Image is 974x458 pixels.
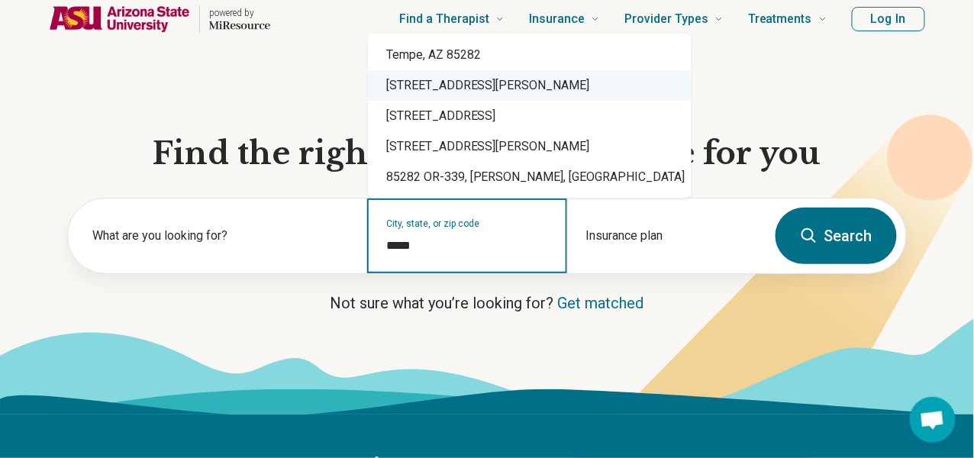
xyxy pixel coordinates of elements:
[67,292,907,314] p: Not sure what you’re looking for?
[368,70,692,101] div: [STREET_ADDRESS][PERSON_NAME]
[368,34,692,198] div: Suggestions
[529,8,585,30] span: Insurance
[910,397,956,443] div: Open chat
[558,294,644,312] a: Get matched
[748,8,812,30] span: Treatments
[92,227,349,245] label: What are you looking for?
[399,8,489,30] span: Find a Therapist
[67,134,907,173] h1: Find the right mental health care for you
[368,162,692,192] div: 85282 OR-339, [PERSON_NAME], [GEOGRAPHIC_DATA]
[209,7,270,19] p: powered by
[368,131,692,162] div: [STREET_ADDRESS][PERSON_NAME]
[776,208,897,264] button: Search
[624,8,708,30] span: Provider Types
[368,40,692,70] div: Tempe, AZ 85282
[852,7,925,31] button: Log In
[368,101,692,131] div: [STREET_ADDRESS]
